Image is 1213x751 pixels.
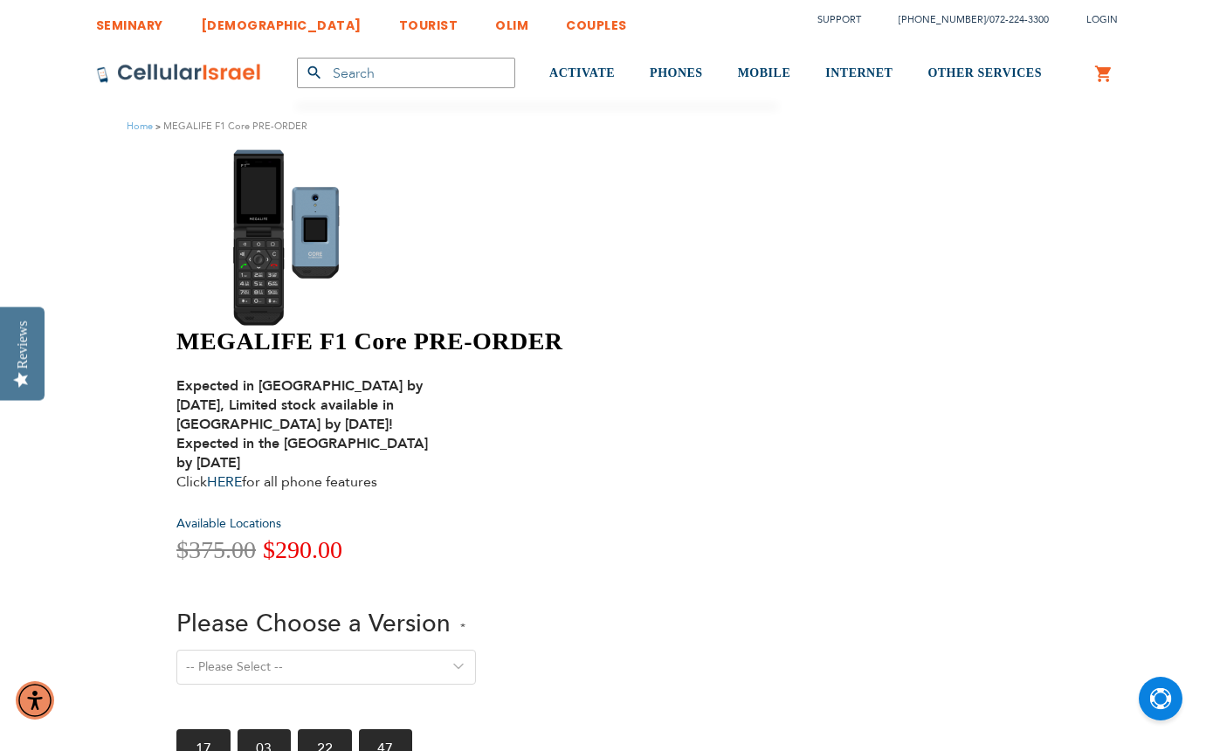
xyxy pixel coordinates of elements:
img: MEGALIFE F1 Core PRE-ORDER [176,148,430,327]
a: TOURIST [399,4,458,37]
span: INTERNET [825,66,893,79]
a: Support [817,13,861,26]
a: Available Locations [176,515,281,532]
a: SEMINARY [96,4,163,37]
span: ACTIVATE [549,66,615,79]
div: Click for all phone features [176,376,447,492]
a: [DEMOGRAPHIC_DATA] [201,4,362,37]
a: MOBILE [738,41,791,107]
a: OLIM [495,4,528,37]
input: Search [297,58,515,88]
div: Reviews [15,320,31,369]
li: / [881,7,1049,32]
a: 072-224-3300 [989,13,1049,26]
span: Login [1086,13,1118,26]
img: Cellular Israel Logo [96,63,262,84]
a: INTERNET [825,41,893,107]
li: MEGALIFE F1 Core PRE-ORDER [153,118,307,134]
span: $375.00 [176,536,256,563]
a: Home [127,120,153,133]
span: $290.00 [263,536,342,563]
h1: MEGALIFE F1 Core PRE-ORDER [176,327,789,356]
span: PHONES [650,66,703,79]
strong: Expected in [GEOGRAPHIC_DATA] by [DATE], Limited stock available in [GEOGRAPHIC_DATA] by [DATE]! ... [176,376,428,472]
a: PHONES [650,41,703,107]
span: OTHER SERVICES [927,66,1042,79]
a: COUPLES [566,4,627,37]
span: MOBILE [738,66,791,79]
span: Please Choose a Version [176,607,451,640]
a: HERE [207,472,242,492]
a: OTHER SERVICES [927,41,1042,107]
a: ACTIVATE [549,41,615,107]
div: Accessibility Menu [16,681,54,720]
a: [PHONE_NUMBER] [899,13,986,26]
